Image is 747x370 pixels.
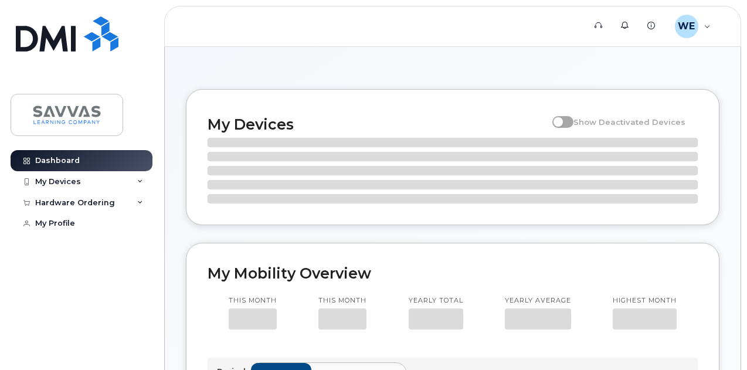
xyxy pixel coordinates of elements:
[208,116,546,133] h2: My Devices
[229,296,277,305] p: This month
[409,296,463,305] p: Yearly total
[573,117,685,127] span: Show Deactivated Devices
[613,296,677,305] p: Highest month
[318,296,366,305] p: This month
[552,111,562,120] input: Show Deactivated Devices
[505,296,571,305] p: Yearly average
[208,264,698,282] h2: My Mobility Overview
